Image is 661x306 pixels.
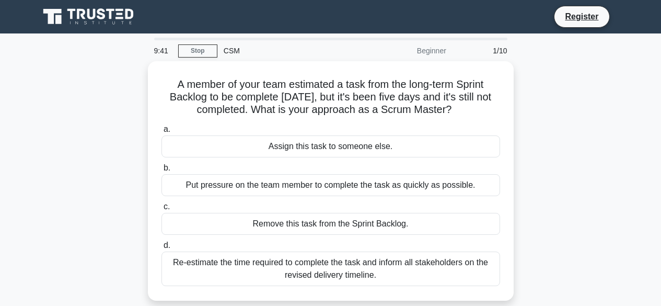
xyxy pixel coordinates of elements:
[164,124,170,133] span: a.
[164,202,170,211] span: c.
[161,252,500,286] div: Re-estimate the time required to complete the task and inform all stakeholders on the revised del...
[164,163,170,172] span: b.
[161,213,500,235] div: Remove this task from the Sprint Backlog.
[148,40,178,61] div: 9:41
[161,174,500,196] div: Put pressure on the team member to complete the task as quickly as possible.
[453,40,514,61] div: 1/10
[160,78,501,117] h5: A member of your team estimated a task from the long-term Sprint Backlog to be complete [DATE], b...
[217,40,361,61] div: CSM
[164,241,170,250] span: d.
[178,44,217,58] a: Stop
[161,135,500,157] div: Assign this task to someone else.
[361,40,453,61] div: Beginner
[559,10,605,23] a: Register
